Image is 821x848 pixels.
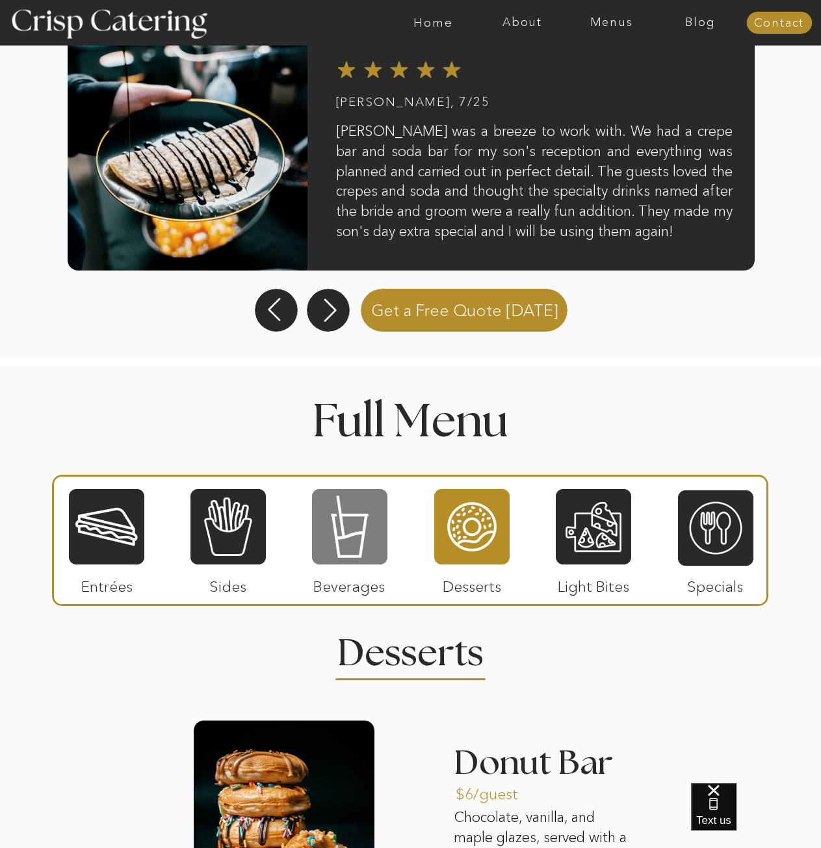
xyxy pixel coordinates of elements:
p: Light Bites [551,564,637,602]
h2: Desserts [326,635,495,661]
h3: [PERSON_NAME] was a breeze to work with. We had a crepe bar and soda bar for my son's reception a... [336,122,733,249]
p: Desserts [429,564,515,602]
h3: Donut Bar [454,747,690,791]
iframe: podium webchat widget bubble [691,783,821,848]
a: Menus [567,16,656,29]
p: Sides [185,564,271,602]
a: Get a Free Quote [DATE] [356,286,575,332]
h2: [PERSON_NAME], 7/25 [336,96,517,121]
p: Entrées [64,564,150,602]
p: Beverages [306,564,393,602]
a: Home [389,16,478,29]
p: Specials [672,564,759,602]
a: Blog [656,16,745,29]
h1: Full Menu [230,400,592,438]
a: About [478,16,567,29]
a: $6/guest [456,772,542,810]
a: Contact [746,17,812,30]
